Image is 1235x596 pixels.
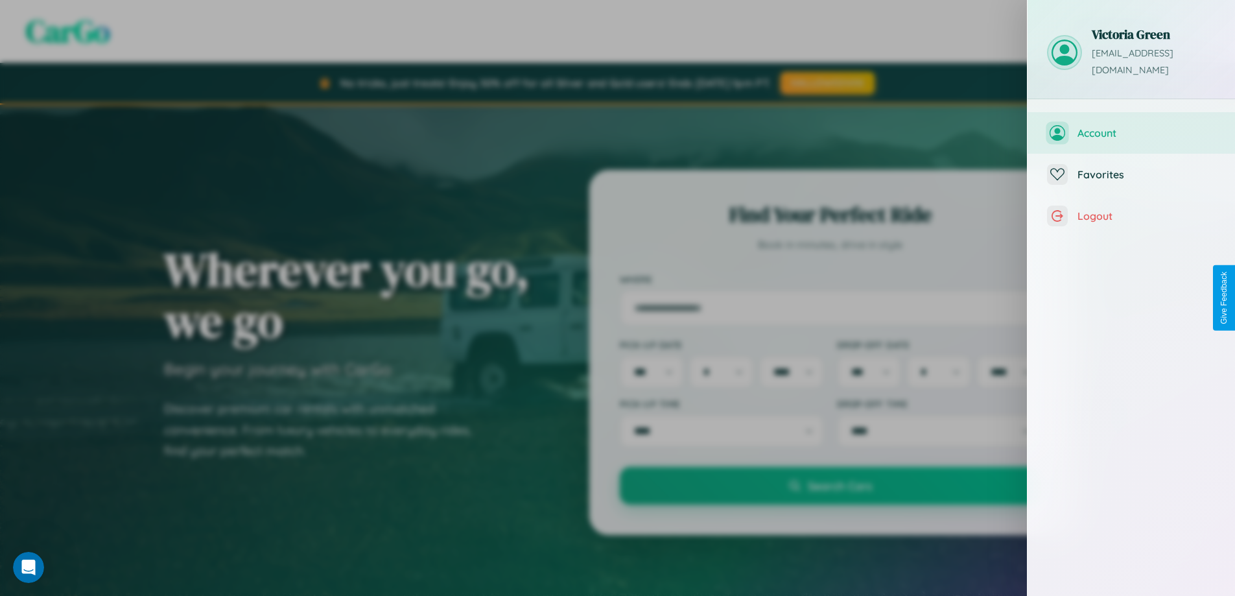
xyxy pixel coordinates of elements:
[1028,154,1235,195] button: Favorites
[13,552,44,583] iframe: Intercom live chat
[1219,272,1229,324] div: Give Feedback
[1092,26,1216,43] h3: Victoria Green
[1077,126,1216,139] span: Account
[1092,45,1216,79] p: [EMAIL_ADDRESS][DOMAIN_NAME]
[1077,168,1216,181] span: Favorites
[1028,112,1235,154] button: Account
[1028,195,1235,237] button: Logout
[1077,209,1216,222] span: Logout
